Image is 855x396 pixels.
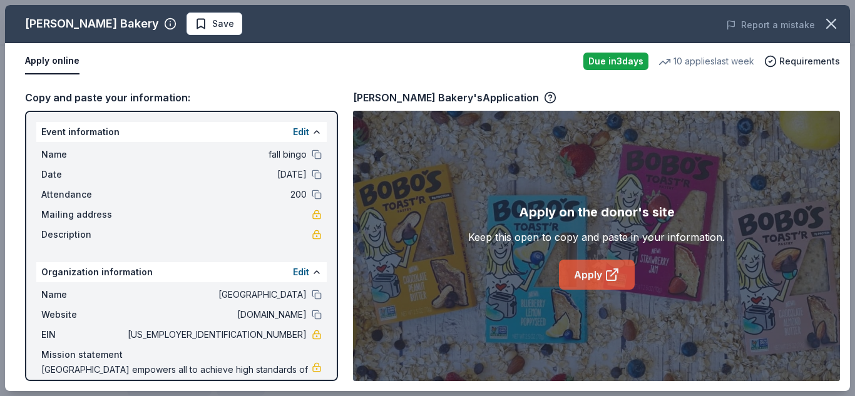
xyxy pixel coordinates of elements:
[125,307,307,322] span: [DOMAIN_NAME]
[125,167,307,182] span: [DATE]
[41,227,125,242] span: Description
[353,89,556,106] div: [PERSON_NAME] Bakery's Application
[293,124,309,140] button: Edit
[726,18,815,33] button: Report a mistake
[25,14,159,34] div: [PERSON_NAME] Bakery
[41,347,322,362] div: Mission statement
[41,327,125,342] span: EIN
[559,260,635,290] a: Apply
[212,16,234,31] span: Save
[41,307,125,322] span: Website
[468,230,725,245] div: Keep this open to copy and paste in your information.
[25,89,338,106] div: Copy and paste your information:
[41,187,125,202] span: Attendance
[519,202,675,222] div: Apply on the donor's site
[41,287,125,302] span: Name
[41,207,125,222] span: Mailing address
[779,54,840,69] span: Requirements
[36,122,327,142] div: Event information
[658,54,754,69] div: 10 applies last week
[125,287,307,302] span: [GEOGRAPHIC_DATA]
[41,362,312,392] span: [GEOGRAPHIC_DATA] empowers all to achieve high standards of success
[41,167,125,182] span: Date
[125,327,307,342] span: [US_EMPLOYER_IDENTIFICATION_NUMBER]
[187,13,242,35] button: Save
[36,262,327,282] div: Organization information
[293,265,309,280] button: Edit
[125,147,307,162] span: fall bingo
[764,54,840,69] button: Requirements
[125,187,307,202] span: 200
[583,53,648,70] div: Due in 3 days
[25,48,79,74] button: Apply online
[41,147,125,162] span: Name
